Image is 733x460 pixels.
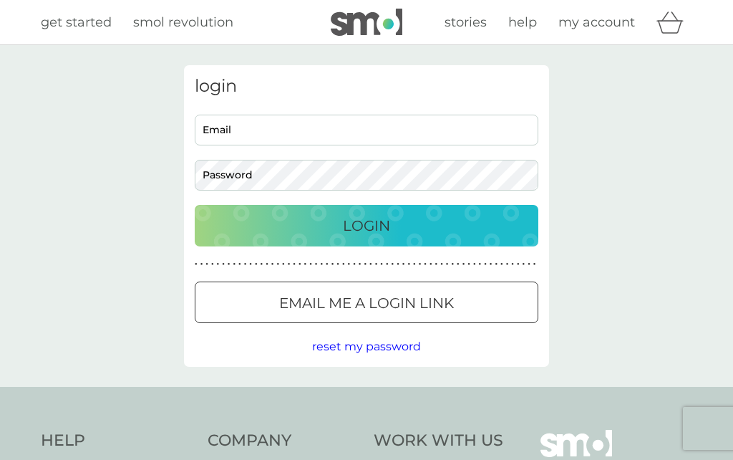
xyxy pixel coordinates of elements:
p: ● [511,261,514,268]
p: ● [533,261,536,268]
p: ● [288,261,291,268]
p: ● [402,261,405,268]
p: ● [353,261,356,268]
span: my account [558,14,635,30]
p: ● [440,261,443,268]
p: ● [342,261,345,268]
p: ● [205,261,208,268]
p: ● [397,261,399,268]
p: ● [457,261,460,268]
p: ● [484,261,487,268]
span: get started [41,14,112,30]
p: ● [315,261,318,268]
p: ● [424,261,427,268]
p: ● [261,261,263,268]
p: ● [429,261,432,268]
p: ● [293,261,296,268]
p: Login [343,214,390,237]
span: smol revolution [133,14,233,30]
p: ● [336,261,339,268]
p: ● [304,261,307,268]
a: help [508,12,537,33]
p: ● [413,261,416,268]
p: ● [298,261,301,268]
p: ● [222,261,225,268]
p: ● [255,261,258,268]
p: ● [233,261,236,268]
p: ● [326,261,329,268]
h4: Company [208,430,360,452]
a: smol revolution [133,12,233,33]
p: ● [528,261,530,268]
p: ● [479,261,482,268]
p: ● [490,261,492,268]
p: ● [348,261,351,268]
p: ● [195,261,198,268]
p: ● [435,261,438,268]
p: ● [369,261,372,268]
a: get started [41,12,112,33]
p: ● [375,261,378,268]
div: basket [656,8,692,37]
p: ● [473,261,476,268]
p: ● [200,261,203,268]
p: ● [407,261,410,268]
p: ● [244,261,247,268]
p: Email me a login link [279,292,454,315]
span: help [508,14,537,30]
p: ● [276,261,279,268]
p: ● [523,261,525,268]
p: ● [446,261,449,268]
p: ● [451,261,454,268]
p: ● [500,261,503,268]
p: ● [331,261,334,268]
a: my account [558,12,635,33]
p: ● [320,261,323,268]
p: ● [266,261,268,268]
p: ● [249,261,252,268]
p: ● [506,261,509,268]
p: ● [282,261,285,268]
p: ● [462,261,465,268]
p: ● [217,261,220,268]
p: ● [467,261,470,268]
p: ● [211,261,214,268]
p: ● [419,261,422,268]
p: ● [380,261,383,268]
button: reset my password [312,337,421,356]
p: ● [359,261,361,268]
p: ● [517,261,520,268]
p: ● [495,261,497,268]
a: stories [445,12,487,33]
span: reset my password [312,340,421,353]
p: ● [392,261,394,268]
img: smol [331,9,402,36]
button: Email me a login link [195,282,538,323]
h3: login [195,76,538,97]
p: ● [228,261,230,268]
p: ● [271,261,274,268]
p: ● [309,261,312,268]
p: ● [238,261,241,268]
p: ● [364,261,366,268]
button: Login [195,205,538,246]
span: stories [445,14,487,30]
p: ● [386,261,389,268]
h4: Work With Us [374,430,503,452]
h4: Help [41,430,193,452]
